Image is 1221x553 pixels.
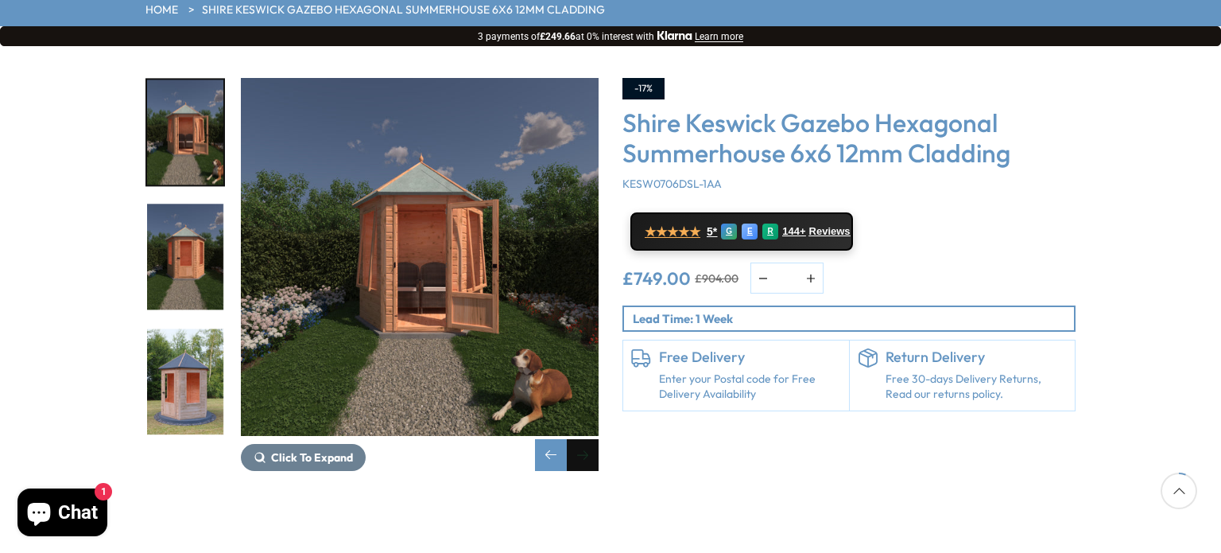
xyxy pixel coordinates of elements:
div: 4 / 9 [145,327,225,436]
span: 144+ [782,225,805,238]
span: Reviews [809,225,851,238]
a: ★★★★★ 5* G E R 144+ Reviews [630,212,853,251]
img: Keswick_Gazebosummerhouse_Garden_FRONTLIFE_200x200.jpg [147,80,223,185]
div: R [762,224,778,240]
img: Shire Keswick Gazebo Hexagonal Summerhouse 6x6 12mm Cladding [241,78,599,436]
span: ★★★★★ [645,224,700,240]
del: £904.00 [695,273,738,284]
button: Click To Expand [241,444,366,471]
a: Enter your Postal code for Free Delivery Availability [659,372,841,403]
p: Lead Time: 1 Week [633,310,1074,327]
div: E [742,224,758,240]
p: Free 30-days Delivery Returns, Read our returns policy. [886,372,1068,403]
img: Keswick_Gazebosummerhouse_Garden_front_200x200.jpg [147,204,223,310]
a: HOME [145,2,178,18]
inbox-online-store-chat: Shopify online store chat [13,489,112,540]
div: 3 / 9 [145,203,225,312]
div: G [721,224,737,240]
h6: Free Delivery [659,349,841,366]
img: Keswick_Gazebosummerhouse_0076_200x200.jpg [147,329,223,434]
span: KESW0706DSL-1AA [622,177,722,191]
h3: Shire Keswick Gazebo Hexagonal Summerhouse 6x6 12mm Cladding [622,107,1076,169]
div: Next slide [567,439,599,471]
div: 2 / 9 [241,78,599,471]
div: -17% [622,78,665,99]
h6: Return Delivery [886,349,1068,366]
span: Click To Expand [271,450,353,465]
a: Shire Keswick Gazebo Hexagonal Summerhouse 6x6 12mm Cladding [202,2,605,18]
ins: £749.00 [622,270,691,287]
div: Previous slide [535,439,567,471]
div: 2 / 9 [145,78,225,187]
